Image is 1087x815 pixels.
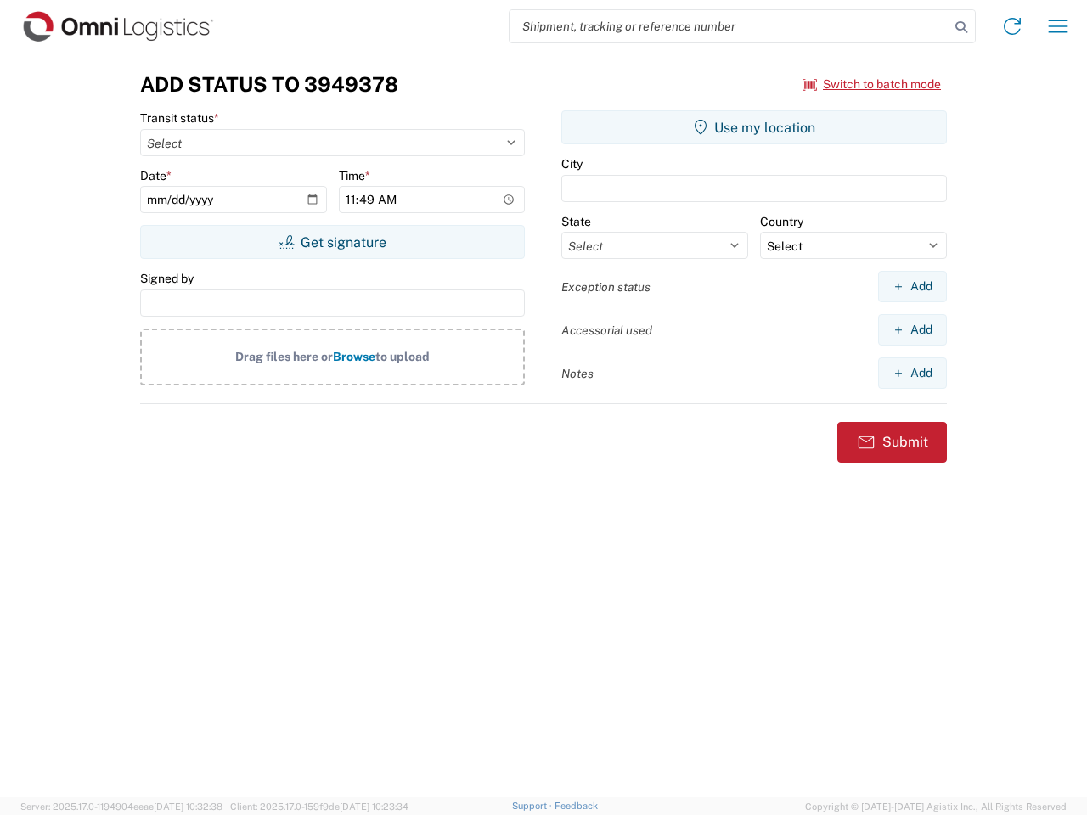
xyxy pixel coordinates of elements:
[760,214,803,229] label: Country
[805,799,1067,814] span: Copyright © [DATE]-[DATE] Agistix Inc., All Rights Reserved
[140,271,194,286] label: Signed by
[512,801,555,811] a: Support
[837,422,947,463] button: Submit
[803,70,941,98] button: Switch to batch mode
[333,350,375,363] span: Browse
[561,110,947,144] button: Use my location
[140,168,172,183] label: Date
[561,323,652,338] label: Accessorial used
[510,10,949,42] input: Shipment, tracking or reference number
[20,801,222,812] span: Server: 2025.17.0-1194904eeae
[561,156,583,171] label: City
[555,801,598,811] a: Feedback
[375,350,430,363] span: to upload
[140,72,398,97] h3: Add Status to 3949378
[230,801,408,812] span: Client: 2025.17.0-159f9de
[561,366,594,381] label: Notes
[561,279,651,295] label: Exception status
[878,271,947,302] button: Add
[878,314,947,346] button: Add
[140,225,525,259] button: Get signature
[140,110,219,126] label: Transit status
[340,801,408,812] span: [DATE] 10:23:34
[561,214,591,229] label: State
[235,350,333,363] span: Drag files here or
[154,801,222,812] span: [DATE] 10:32:38
[339,168,370,183] label: Time
[878,357,947,389] button: Add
